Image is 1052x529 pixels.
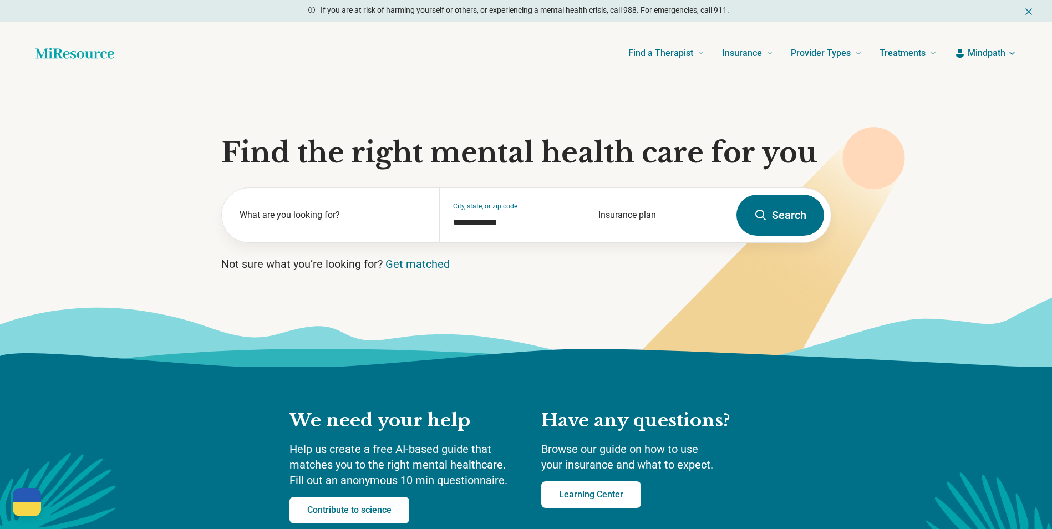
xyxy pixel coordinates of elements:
span: Treatments [880,45,926,61]
button: Search [736,195,824,236]
h2: Have any questions? [541,409,763,433]
span: Insurance [722,45,762,61]
a: Find a Therapist [628,31,704,75]
a: Home page [35,42,114,64]
a: Provider Types [791,31,862,75]
button: Mindpath [954,47,1017,60]
span: Mindpath [968,47,1005,60]
a: Contribute to science [289,497,409,523]
h2: We need your help [289,409,519,433]
p: Help us create a free AI-based guide that matches you to the right mental healthcare. Fill out an... [289,441,519,488]
h1: Find the right mental health care for you [221,136,831,170]
button: Dismiss [1023,4,1034,18]
a: Get matched [385,257,450,271]
p: Not sure what you’re looking for? [221,256,831,272]
a: Learning Center [541,481,641,508]
p: If you are at risk of harming yourself or others, or experiencing a mental health crisis, call 98... [321,4,729,16]
a: Insurance [722,31,773,75]
label: What are you looking for? [240,208,426,222]
span: Find a Therapist [628,45,693,61]
a: Treatments [880,31,937,75]
span: Provider Types [791,45,851,61]
p: Browse our guide on how to use your insurance and what to expect. [541,441,763,472]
